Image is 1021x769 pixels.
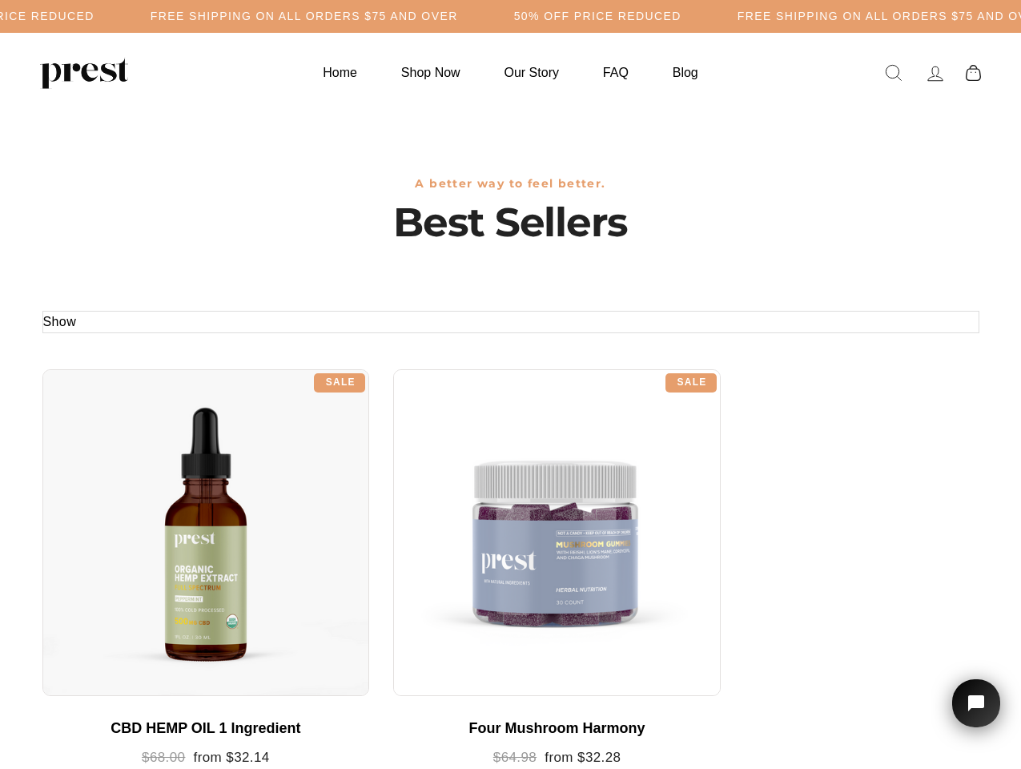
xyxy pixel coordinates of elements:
[314,373,365,393] div: Sale
[42,199,979,247] h1: Best Sellers
[409,750,705,767] div: from $32.28
[381,57,480,88] a: Shop Now
[514,10,681,23] h5: 50% OFF PRICE REDUCED
[931,657,1021,769] iframe: Tidio Chat
[665,373,717,393] div: Sale
[653,57,718,88] a: Blog
[42,177,979,191] h3: A better way to feel better.
[40,57,128,89] img: PREST ORGANICS
[409,720,705,738] div: Four Mushroom Harmony
[583,57,649,88] a: FAQ
[142,750,185,765] span: $68.00
[58,720,354,738] div: CBD HEMP OIL 1 Ingredient
[58,750,354,767] div: from $32.14
[43,312,77,332] button: Show
[303,57,718,88] ul: Primary
[484,57,579,88] a: Our Story
[493,750,537,765] span: $64.98
[303,57,377,88] a: Home
[151,10,458,23] h5: Free Shipping on all orders $75 and over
